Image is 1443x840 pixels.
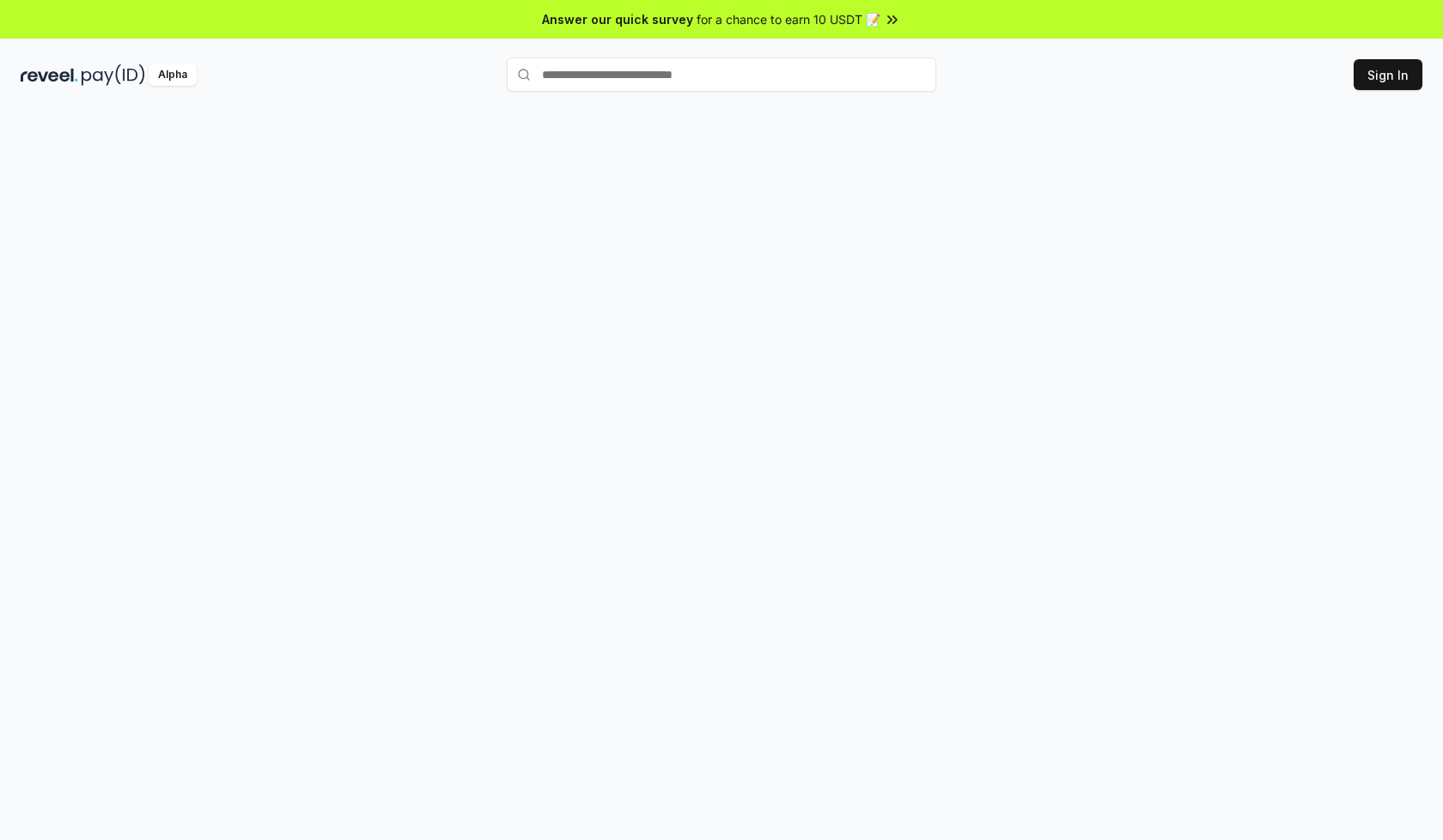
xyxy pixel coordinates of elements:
[149,64,197,86] div: Alpha
[21,64,78,86] img: reveel_dark
[1354,59,1422,90] button: Sign In
[697,10,880,28] span: for a chance to earn 10 USDT 📝
[542,10,693,28] span: Answer our quick survey
[82,64,145,86] img: pay_id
